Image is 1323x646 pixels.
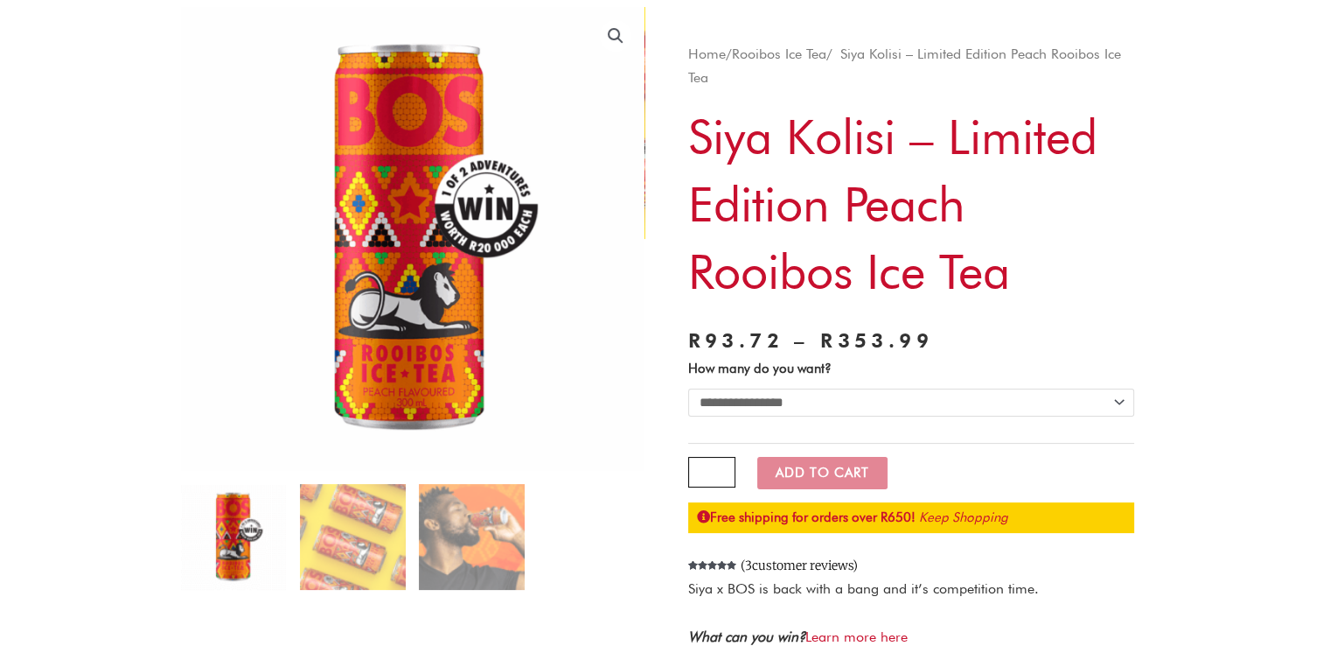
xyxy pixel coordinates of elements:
[697,509,916,525] strong: Free shipping for orders over R650!
[745,558,752,573] span: 3
[688,103,1134,305] h1: Siya Kolisi – Limited Edition Peach Rooibos Ice Tea
[732,46,826,62] a: Rooibos Ice Tea
[688,457,735,488] input: Product quantity
[688,361,832,376] label: How many do you want?
[688,328,705,352] span: R
[919,509,1008,525] a: Keep Shopping
[794,328,809,352] span: –
[688,561,693,584] span: 3
[419,484,525,590] img: bos x kolisi foundation collaboration raises over r300k
[688,46,726,62] a: Home
[688,561,738,612] span: Rated out of 5 based on customer ratings
[741,556,858,577] a: (3customer reviews)
[757,457,888,489] button: Add to Cart
[820,328,933,352] bdi: 353.99
[688,42,1134,89] nav: Breadcrumb
[688,577,1134,600] p: Siya x BOS is back with a bang and it’s competition time.
[688,628,805,645] em: What can you win?
[688,328,783,352] bdi: 93.72
[600,20,631,52] a: View full-screen image gallery
[300,484,406,590] img: siya kolisi’s limited edition bos ice tea.png
[820,328,837,352] span: R
[181,484,287,590] img: peach rooibos ice tea
[805,628,908,645] a: Learn more here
